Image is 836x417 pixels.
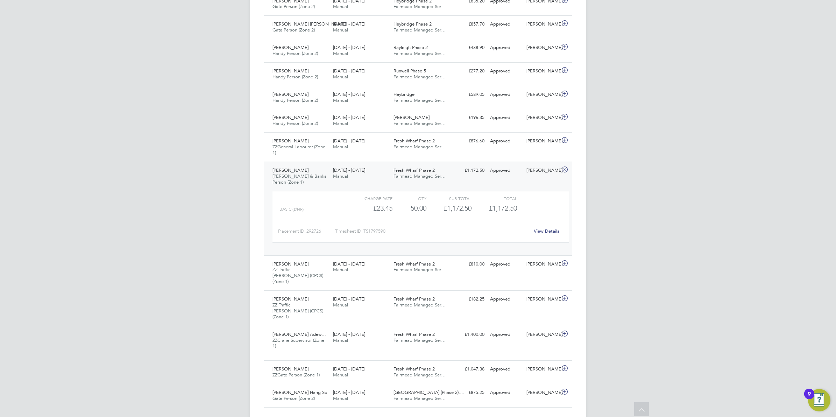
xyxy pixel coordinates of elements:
[333,366,365,372] span: [DATE] - [DATE]
[394,27,446,33] span: Fairmead Managed Ser…
[347,203,392,214] div: £23.45
[451,259,487,270] div: £810.00
[333,50,348,56] span: Manual
[272,395,315,401] span: Gate Person (Zone 2)
[524,329,560,340] div: [PERSON_NAME]
[451,42,487,54] div: £438.90
[333,395,348,401] span: Manual
[394,366,435,372] span: Fresh Wharf Phase 2
[394,44,428,50] span: Rayleigh Phase 2
[451,19,487,30] div: £857.70
[272,389,327,395] span: [PERSON_NAME] Hang So
[451,329,487,340] div: £1,400.00
[808,389,830,411] button: Open Resource Center, 9 new notifications
[333,97,348,103] span: Manual
[335,226,529,237] div: Timesheet ID: TS1797590
[333,173,348,179] span: Manual
[272,114,309,120] span: [PERSON_NAME]
[272,337,324,349] span: ZZCrane Supervisor (Zone 1)
[524,294,560,305] div: [PERSON_NAME]
[272,372,320,378] span: ZZGate Person (Zone 1)
[524,165,560,176] div: [PERSON_NAME]
[347,194,392,203] div: Charge rate
[487,135,524,147] div: Approved
[272,21,346,27] span: [PERSON_NAME] [PERSON_NAME]
[272,138,309,144] span: [PERSON_NAME]
[451,294,487,305] div: £182.25
[394,261,435,267] span: Fresh Wharf Phase 2
[272,267,323,284] span: ZZ Traffic [PERSON_NAME] (CPCS) (Zone 1)
[524,363,560,375] div: [PERSON_NAME]
[279,207,304,212] span: Basic (£/HR)
[394,144,446,150] span: Fairmead Managed Ser…
[272,50,318,56] span: Handy Person (Zone 2)
[487,42,524,54] div: Approved
[451,89,487,100] div: £589.05
[333,296,365,302] span: [DATE] - [DATE]
[333,21,365,27] span: [DATE] - [DATE]
[394,267,446,273] span: Fairmead Managed Ser…
[394,68,426,74] span: Runwell Phase 5
[394,331,435,337] span: Fresh Wharf Phase 2
[808,394,811,403] div: 9
[272,261,309,267] span: [PERSON_NAME]
[272,296,309,302] span: [PERSON_NAME]
[333,91,365,97] span: [DATE] - [DATE]
[272,302,323,320] span: ZZ Traffic [PERSON_NAME] (CPCS) (Zone 1)
[272,68,309,74] span: [PERSON_NAME]
[394,173,446,179] span: Fairmead Managed Ser…
[524,89,560,100] div: [PERSON_NAME]
[524,387,560,398] div: [PERSON_NAME]
[333,372,348,378] span: Manual
[534,228,559,234] a: View Details
[487,259,524,270] div: Approved
[394,138,435,144] span: Fresh Wharf Phase 2
[524,112,560,123] div: [PERSON_NAME]
[333,3,348,9] span: Manual
[451,387,487,398] div: £875.25
[426,194,472,203] div: Sub Total
[394,120,446,126] span: Fairmead Managed Ser…
[333,167,365,173] span: [DATE] - [DATE]
[392,194,426,203] div: QTY
[394,395,446,401] span: Fairmead Managed Ser…
[333,261,365,267] span: [DATE] - [DATE]
[524,65,560,77] div: [PERSON_NAME]
[272,97,318,103] span: Handy Person (Zone 2)
[472,194,517,203] div: Total
[392,203,426,214] div: 50.00
[333,389,365,395] span: [DATE] - [DATE]
[487,363,524,375] div: Approved
[487,387,524,398] div: Approved
[394,372,446,378] span: Fairmead Managed Ser…
[394,389,465,395] span: [GEOGRAPHIC_DATA] (Phase 2),…
[333,74,348,80] span: Manual
[394,3,446,9] span: Fairmead Managed Ser…
[278,226,335,237] div: Placement ID: 292726
[451,165,487,176] div: £1,172.50
[394,21,432,27] span: Heybridge Phase 2
[394,97,446,103] span: Fairmead Managed Ser…
[394,91,415,97] span: Heybridge
[272,44,309,50] span: [PERSON_NAME]
[333,138,365,144] span: [DATE] - [DATE]
[333,337,348,343] span: Manual
[272,27,315,33] span: Gate Person (Zone 2)
[524,19,560,30] div: [PERSON_NAME]
[333,331,365,337] span: [DATE] - [DATE]
[489,204,517,212] span: £1,172.50
[272,173,326,185] span: [PERSON_NAME] & Banks Person (Zone 1)
[272,91,309,97] span: [PERSON_NAME]
[487,65,524,77] div: Approved
[451,363,487,375] div: £1,047.38
[487,112,524,123] div: Approved
[333,302,348,308] span: Manual
[524,259,560,270] div: [PERSON_NAME]
[272,366,309,372] span: [PERSON_NAME]
[487,329,524,340] div: Approved
[451,112,487,123] div: £196.35
[333,68,365,74] span: [DATE] - [DATE]
[487,165,524,176] div: Approved
[394,50,446,56] span: Fairmead Managed Ser…
[272,144,325,156] span: ZZGeneral Labourer (Zone 1)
